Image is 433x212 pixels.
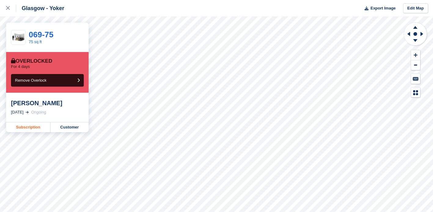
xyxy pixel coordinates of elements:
span: Export Image [370,5,395,11]
a: Edit Map [403,3,428,13]
div: [DATE] [11,109,24,115]
img: 75-sqft-unit%20(1).jpg [11,32,25,43]
a: 75 sq ft [29,39,42,44]
div: [PERSON_NAME] [11,99,84,107]
button: Zoom Out [411,60,420,70]
a: Subscription [6,122,50,132]
div: Glasgow - Yoker [16,5,64,12]
button: Map Legend [411,87,420,98]
button: Zoom In [411,50,420,60]
a: 069-75 [29,30,53,39]
p: For 4 days [11,64,30,69]
a: Customer [50,122,89,132]
button: Remove Overlock [11,74,84,87]
button: Export Image [361,3,396,13]
div: Ongoing [31,109,46,115]
button: Keyboard Shortcuts [411,74,420,84]
span: Remove Overlock [15,78,46,83]
div: Overlocked [11,58,52,64]
img: arrow-right-light-icn-cde0832a797a2874e46488d9cf13f60e5c3a73dbe684e267c42b8395dfbc2abf.svg [26,111,29,113]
